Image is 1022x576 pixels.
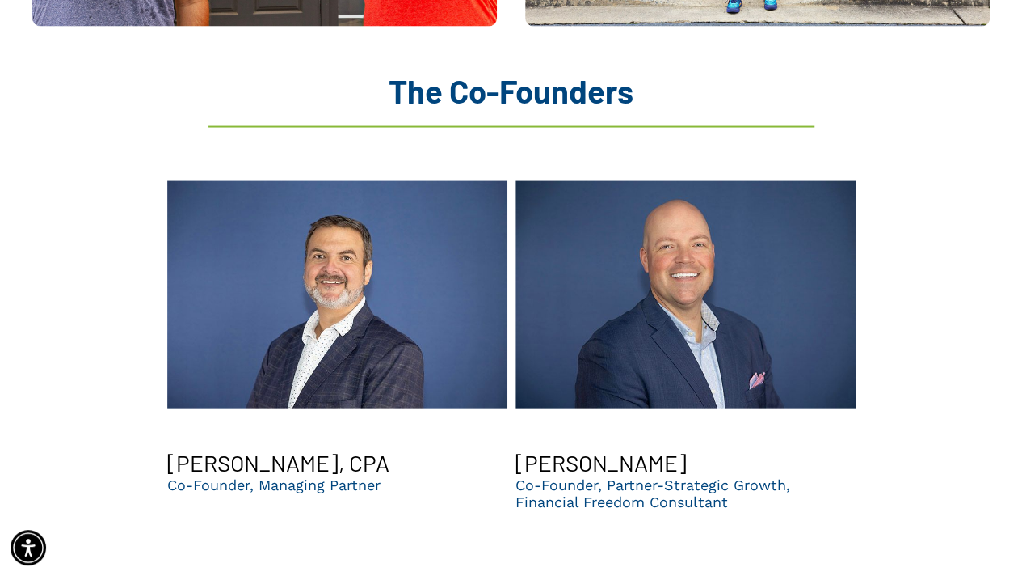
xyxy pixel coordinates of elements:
span: The Co-Founders [389,71,633,110]
h3: [PERSON_NAME] [515,449,687,476]
a: Brent Saunier | CPA | Top dental accountants in GA [167,154,507,437]
p: Co-Founder, Partner-Strategic Growth, [515,476,790,493]
a: Chris Sands smiling | Top dental support organization | CPA firm in GA [515,154,856,437]
h3: [PERSON_NAME], CPA [167,449,389,476]
div: Accessibility Menu [11,530,46,565]
p: Co-Founder, Managing Partner [167,476,381,493]
p: Financial Freedom Consultant [515,493,790,510]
